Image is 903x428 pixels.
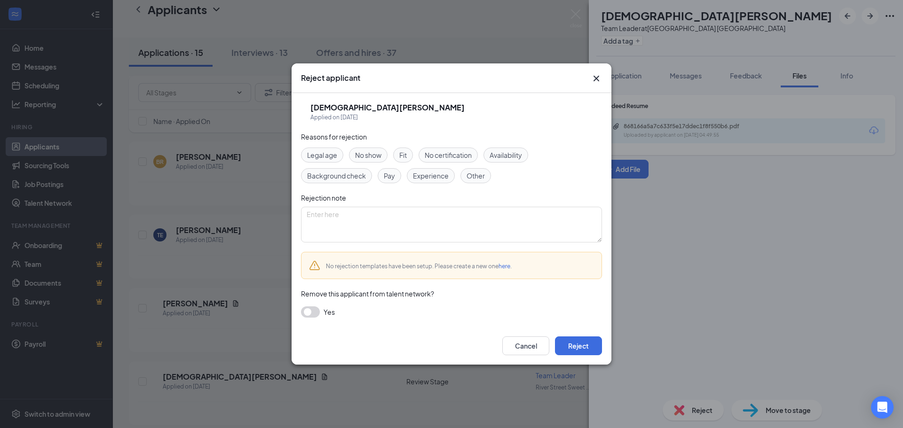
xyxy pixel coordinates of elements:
svg: Cross [591,73,602,84]
span: Legal age [307,150,337,160]
span: No rejection templates have been setup. Please create a new one . [326,263,512,270]
div: Open Intercom Messenger [871,396,894,419]
div: Applied on [DATE] [310,113,465,122]
span: Yes [324,306,335,318]
span: No show [355,150,381,160]
button: Close [591,73,602,84]
span: Reasons for rejection [301,132,367,141]
span: Rejection note [301,194,346,202]
span: Fit [399,150,407,160]
span: No certification [425,150,472,160]
span: Other [467,171,485,181]
button: Cancel [502,336,549,355]
span: Remove this applicant from talent network? [301,289,434,298]
a: here [499,263,510,270]
svg: Warning [309,260,320,271]
h3: Reject applicant [301,73,360,83]
span: Background check [307,171,366,181]
h5: [DEMOGRAPHIC_DATA][PERSON_NAME] [310,102,465,113]
span: Experience [413,171,449,181]
button: Reject [555,336,602,355]
span: Pay [384,171,395,181]
span: Availability [490,150,522,160]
